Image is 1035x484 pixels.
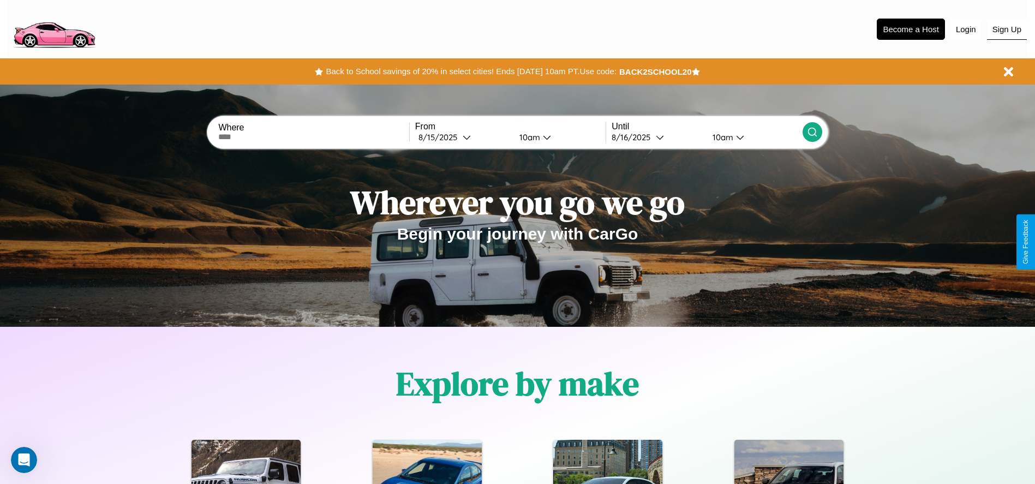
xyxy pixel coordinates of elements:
div: 10am [707,132,736,142]
img: logo [8,5,100,51]
label: Until [612,122,802,132]
div: Give Feedback [1022,220,1030,264]
button: Become a Host [877,19,945,40]
label: Where [218,123,409,133]
button: Back to School savings of 20% in select cities! Ends [DATE] 10am PT.Use code: [323,64,619,79]
h1: Explore by make [396,361,639,406]
div: 8 / 15 / 2025 [418,132,463,142]
b: BACK2SCHOOL20 [619,67,692,76]
div: 8 / 16 / 2025 [612,132,656,142]
button: Login [950,19,982,39]
button: Sign Up [987,19,1027,40]
button: 8/15/2025 [415,132,511,143]
button: 10am [704,132,803,143]
button: 10am [511,132,606,143]
label: From [415,122,606,132]
iframe: Intercom live chat [11,447,37,473]
div: 10am [514,132,543,142]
